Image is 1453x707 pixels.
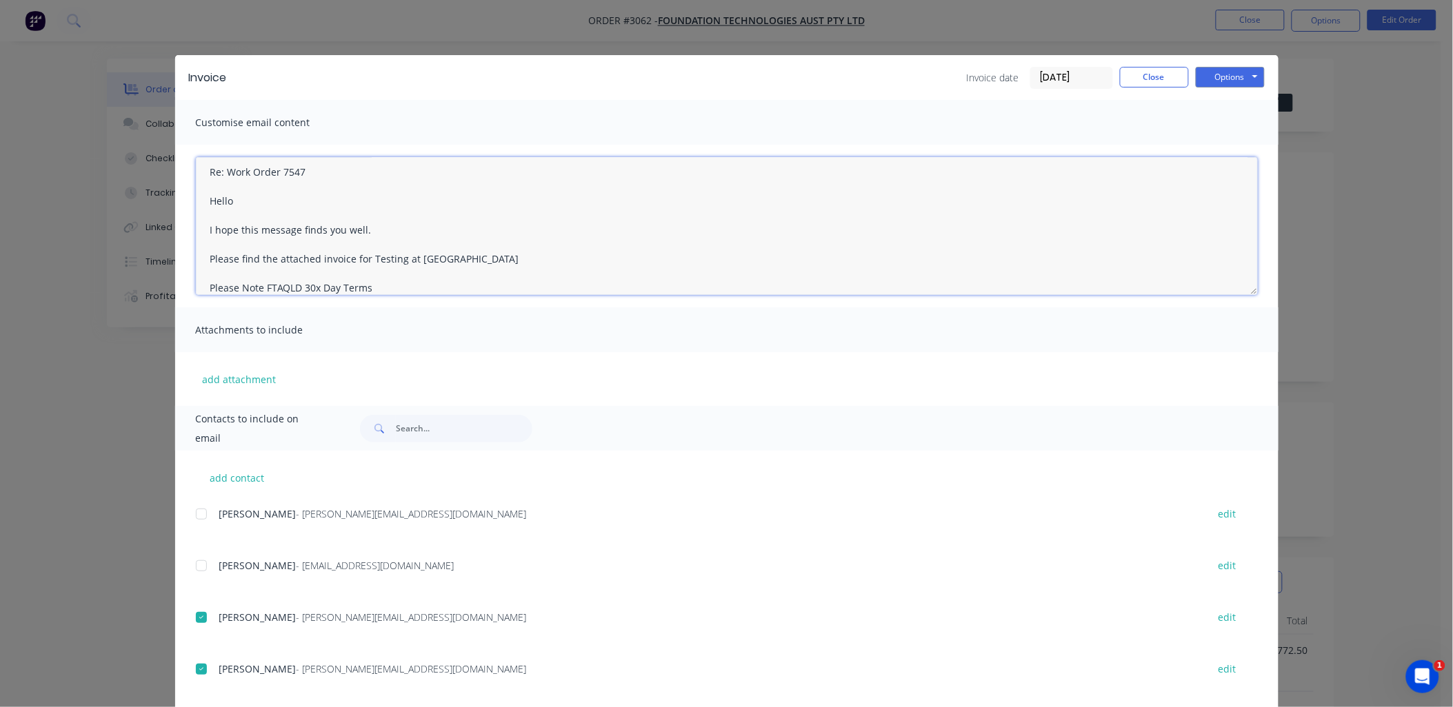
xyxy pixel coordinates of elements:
span: [PERSON_NAME] [219,507,297,520]
span: [PERSON_NAME] [219,662,297,675]
span: [PERSON_NAME] [219,611,297,624]
span: Attachments to include [196,320,348,340]
input: Search... [396,415,532,442]
span: - [EMAIL_ADDRESS][DOMAIN_NAME] [297,559,454,572]
span: [PERSON_NAME] [219,559,297,572]
span: Customise email content [196,113,348,132]
button: edit [1210,504,1245,523]
button: edit [1210,608,1245,626]
button: Close [1120,67,1189,88]
span: - [PERSON_NAME][EMAIL_ADDRESS][DOMAIN_NAME] [297,611,527,624]
button: add contact [196,467,279,488]
span: Contacts to include on email [196,409,326,448]
textarea: Re: Work Order 7547 Hello I hope this message finds you well. Please find the attached invoice fo... [196,157,1258,295]
button: Options [1196,67,1265,88]
span: Invoice date [967,70,1019,85]
span: - [PERSON_NAME][EMAIL_ADDRESS][DOMAIN_NAME] [297,507,527,520]
iframe: Intercom live chat [1406,660,1439,693]
button: edit [1210,556,1245,575]
div: Invoice [189,70,227,86]
span: 1 [1434,660,1445,671]
span: - [PERSON_NAME][EMAIL_ADDRESS][DOMAIN_NAME] [297,662,527,675]
button: edit [1210,659,1245,678]
button: add attachment [196,369,283,389]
